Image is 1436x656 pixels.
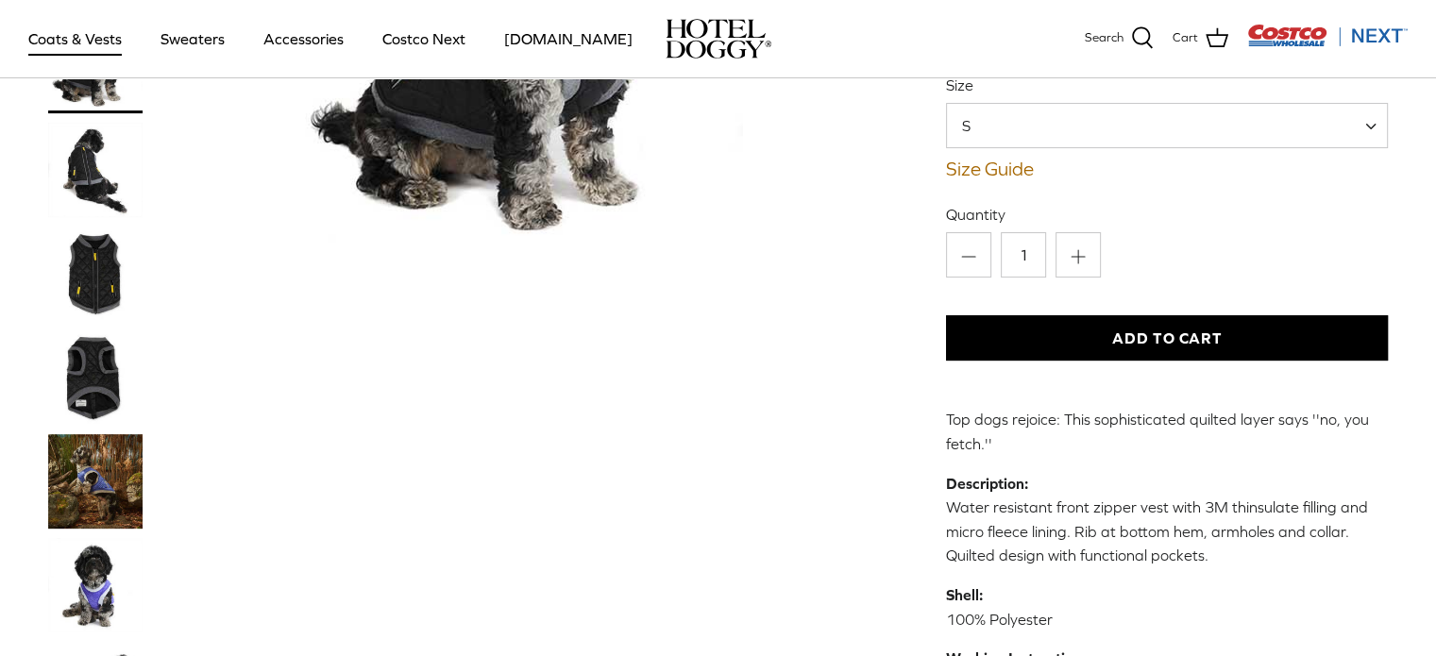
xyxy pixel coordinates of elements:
[666,19,771,59] img: hoteldoggycom
[946,204,1389,225] label: Quantity
[946,583,1389,631] p: 100% Polyester
[1085,28,1123,48] span: Search
[48,434,143,529] a: Thumbnail Link
[1001,232,1046,278] input: Quantity
[1247,24,1408,47] img: Costco Next
[946,103,1389,148] span: S
[487,7,650,71] a: [DOMAIN_NAME]
[1173,26,1228,51] a: Cart
[144,7,242,71] a: Sweaters
[946,475,1028,492] strong: Description:
[946,472,1389,568] p: Water resistant front zipper vest with 3M thinsulate filling and micro fleece lining. Rib at bott...
[48,330,143,425] a: Thumbnail Link
[48,227,143,321] a: Thumbnail Link
[11,7,139,71] a: Coats & Vests
[365,7,482,71] a: Costco Next
[48,538,143,632] a: Thumbnail Link
[48,123,143,217] a: Thumbnail Link
[946,408,1389,456] p: Top dogs rejoice: This sophisticated quilted layer says ''no, you fetch.''
[946,586,983,603] strong: Shell:
[666,19,771,59] a: hoteldoggy.com hoteldoggycom
[1247,36,1408,50] a: Visit Costco Next
[1173,28,1198,48] span: Cart
[947,115,1008,136] span: S
[946,158,1389,180] a: Size Guide
[246,7,361,71] a: Accessories
[1085,26,1154,51] a: Search
[946,75,1389,95] label: Size
[946,315,1389,361] button: Add to Cart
